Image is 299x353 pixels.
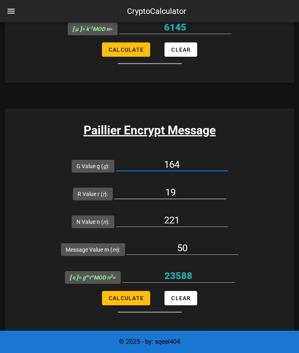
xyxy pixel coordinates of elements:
[70,274,116,281] span: =
[5,121,294,139] h3: Paillier Encrypt Message
[78,190,108,198] label: R Value r ( ):
[70,274,78,281] b: [ c ]
[108,47,144,53] span: Calculate
[72,26,112,32] span: =
[112,246,117,253] i: m
[164,291,197,305] button: Clear
[76,162,109,170] label: G Value g ( ):
[72,26,109,32] i: = k MOD n
[171,295,191,301] span: Clear
[66,246,120,254] label: Message Value m ( ):
[103,219,106,225] i: n
[86,273,89,279] sup: m
[110,273,113,279] sup: 2
[89,25,93,30] sup: -1
[72,26,81,32] b: [ μ ]
[171,47,191,53] span: Clear
[164,43,197,57] button: Clear
[76,218,109,226] label: N Value n ( ):
[127,5,186,17] div: CryptoCalculator
[70,274,113,281] i: = g r MOD n
[103,163,106,169] i: g
[91,273,94,279] sup: n
[103,191,105,197] i: r
[108,295,144,301] span: Calculate
[119,338,180,345] span: © 2025 - by: sqeel404
[102,43,150,57] button: Calculate
[2,2,21,21] button: nav-menu-toggle
[102,291,150,305] button: Calculate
